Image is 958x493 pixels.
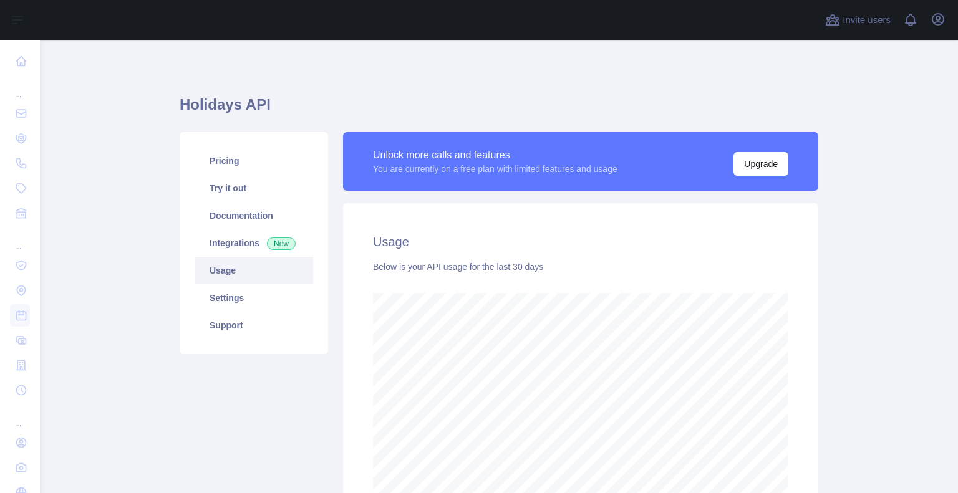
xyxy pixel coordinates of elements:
a: Support [195,312,313,339]
h1: Holidays API [180,95,818,125]
span: New [267,237,296,250]
button: Invite users [823,10,893,30]
a: Pricing [195,147,313,175]
div: Unlock more calls and features [373,148,617,163]
a: Try it out [195,175,313,202]
div: ... [10,404,30,429]
span: Invite users [843,13,891,27]
div: ... [10,227,30,252]
div: Below is your API usage for the last 30 days [373,261,788,273]
a: Documentation [195,202,313,229]
div: ... [10,75,30,100]
div: You are currently on a free plan with limited features and usage [373,163,617,175]
a: Integrations New [195,229,313,257]
button: Upgrade [733,152,788,176]
a: Settings [195,284,313,312]
a: Usage [195,257,313,284]
h2: Usage [373,233,788,251]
